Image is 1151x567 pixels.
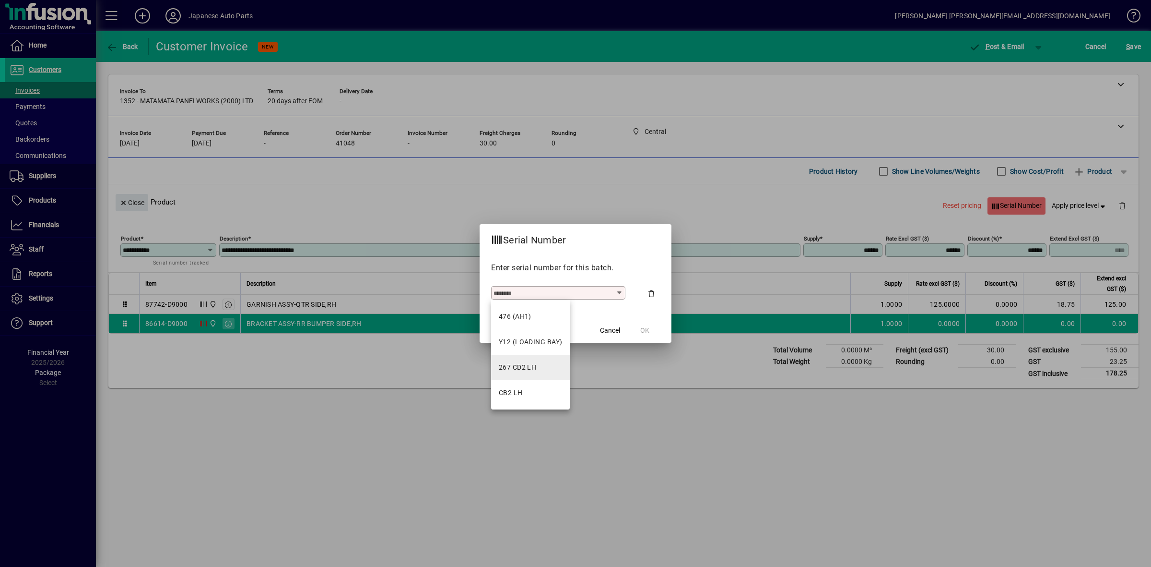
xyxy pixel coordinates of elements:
[491,329,570,355] mat-option: Y12 (LOADING BAY)
[480,224,577,252] h2: Serial Number
[491,304,570,329] mat-option: 476 (AH1)
[499,388,523,398] div: CB2 LH
[595,322,625,339] button: Cancel
[499,362,536,373] div: 267 CD2 LH
[600,326,620,336] span: Cancel
[491,262,660,274] p: Enter serial number for this batch.
[491,355,570,380] mat-option: 267 CD2 LH
[499,312,531,322] div: 476 (AH1)
[491,380,570,406] mat-option: CB2 LH
[499,337,562,347] div: Y12 (LOADING BAY)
